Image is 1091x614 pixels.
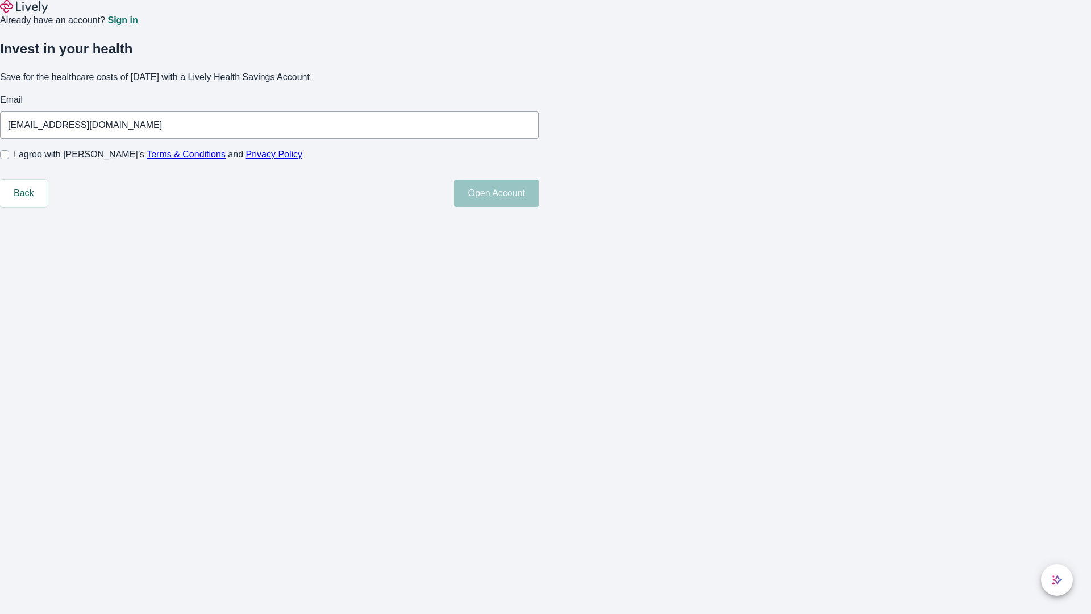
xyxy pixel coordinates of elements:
svg: Lively AI Assistant [1051,574,1063,586]
a: Terms & Conditions [147,150,226,159]
span: I agree with [PERSON_NAME]’s and [14,148,302,161]
button: chat [1041,564,1073,596]
a: Sign in [107,16,138,25]
a: Privacy Policy [246,150,303,159]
